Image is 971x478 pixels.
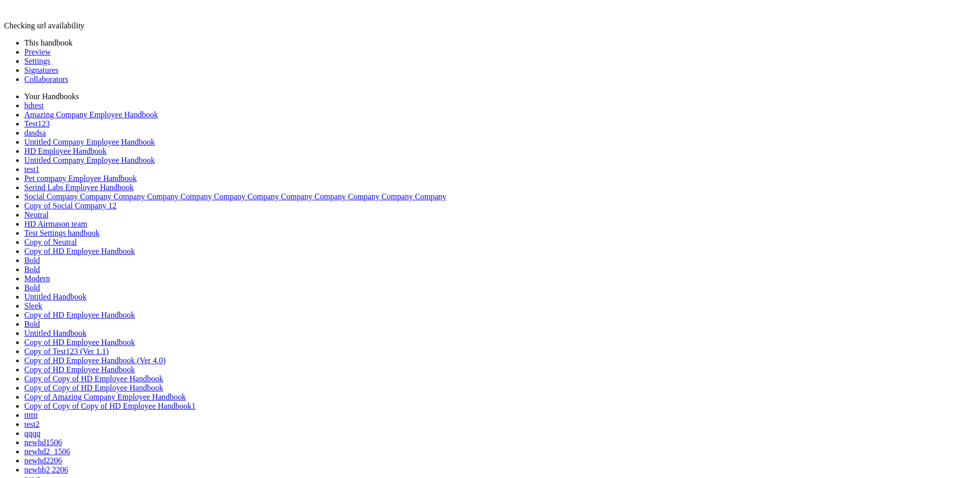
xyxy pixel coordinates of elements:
a: test2 [24,420,39,428]
a: Neutral [24,210,49,219]
a: Untitled Handbook [24,292,86,301]
a: Bold [24,283,40,292]
a: hdtest [24,101,43,110]
a: newhd2206 [24,456,62,465]
a: Amazing Company Employee Handbook [24,110,158,119]
a: Collaborators [24,75,68,83]
a: Copy of HD Employee Handbook [24,338,135,346]
a: HD Employee Handbook [24,147,107,155]
a: Social Company Company Company Company Company Company Company Company Company Company Company Co... [24,192,447,201]
a: Copy of Amazing Company Employee Handbook [24,393,186,401]
a: Copy of Neutral [24,238,77,246]
a: Serind Labs Employee Handbook [24,183,134,192]
a: Copy of Copy of HD Employee Handbook [24,374,163,383]
a: Untitled Company Employee Handbook [24,138,155,146]
a: test1 [24,165,39,173]
a: dasdsa [24,128,46,137]
a: Pet company Employee Handbook [24,174,137,183]
a: newhb2 2206 [24,465,68,474]
a: Signatures [24,66,59,74]
a: Preview [24,48,51,56]
span: Checking url availability [4,21,84,30]
a: Modern [24,274,50,283]
a: Sleek [24,301,42,310]
a: Copy of Social Company 12 [24,201,116,210]
a: Copy of HD Employee Handbook (Ver 4.0) [24,356,166,365]
a: Copy of Copy of Copy of HD Employee Handbook1 [24,402,196,410]
a: Bold [24,265,40,274]
a: Settings [24,57,51,65]
a: Copy of Copy of HD Employee Handbook [24,383,163,392]
a: HD Airmason team [24,220,87,228]
a: tttttt [24,411,38,419]
a: newhd2_1506 [24,447,70,456]
li: This handbook [24,38,967,48]
a: Copy of HD Employee Handbook [24,247,135,255]
a: Bold [24,320,40,328]
a: Untitled Handbook [24,329,86,337]
a: Copy of HD Employee Handbook [24,311,135,319]
a: qqqq [24,429,40,438]
a: Copy of HD Employee Handbook [24,365,135,374]
a: Bold [24,256,40,265]
a: Untitled Company Employee Handbook [24,156,155,164]
a: Copy of Test123 (Ver 1.1) [24,347,109,356]
a: Test123 [24,119,50,128]
a: newhd1506 [24,438,62,447]
a: Test Settings handbook [24,229,100,237]
li: Your Handbooks [24,92,967,101]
